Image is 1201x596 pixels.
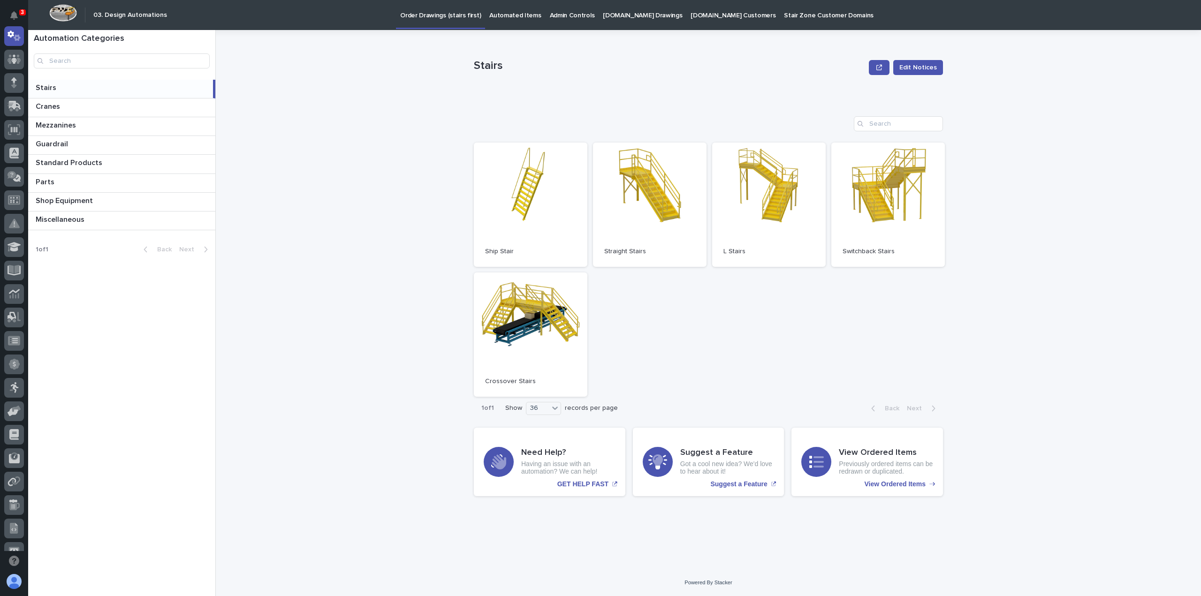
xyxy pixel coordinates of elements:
p: Cranes [36,100,62,111]
button: Start new chat [160,107,171,118]
h3: View Ordered Items [839,448,933,458]
div: 36 [526,403,549,413]
p: Crossover Stairs [485,377,576,385]
p: How can we help? [9,52,171,67]
span: Help Docs [19,151,51,160]
p: Switchback Stairs [843,248,934,256]
p: Previously ordered items can be redrawn or duplicated. [839,460,933,476]
span: Edit Notices [899,63,937,72]
span: Back [879,405,899,412]
p: Parts [36,176,56,187]
p: Stairs [474,59,865,73]
button: Next [903,404,943,413]
span: Pylon [93,174,114,181]
a: Powered By Stacker [684,580,732,585]
a: Switchback Stairs [831,143,945,267]
p: Standard Products [36,157,104,167]
p: View Ordered Items [865,480,926,488]
a: PartsParts [28,174,215,193]
p: Guardrail [36,138,70,149]
a: Standard ProductsStandard Products [28,155,215,174]
img: 1736555164131-43832dd5-751b-4058-ba23-39d91318e5a0 [9,104,26,121]
div: Notifications3 [12,11,24,26]
p: Stairs [36,82,58,92]
a: Straight Stairs [593,143,707,267]
input: Search [854,116,943,131]
button: users-avatar [4,572,24,591]
span: Back [152,246,172,253]
input: Search [34,53,210,68]
p: records per page [565,404,618,412]
img: Stacker [9,9,28,28]
h2: 03. Design Automations [93,11,167,19]
p: Suggest a Feature [710,480,767,488]
h3: Need Help? [521,448,616,458]
a: StairsStairs [28,80,215,98]
a: MezzaninesMezzanines [28,117,215,136]
a: L Stairs [712,143,826,267]
p: Mezzanines [36,119,78,130]
p: 1 of 1 [474,397,502,420]
a: Shop EquipmentShop Equipment [28,193,215,211]
p: 1 of 1 [28,238,56,261]
button: Back [864,404,903,413]
p: Miscellaneous [36,213,86,224]
a: Crossover Stairs [474,272,587,397]
a: Ship Stair [474,143,587,267]
a: GET HELP FAST [474,428,625,496]
span: Onboarding Call [68,151,120,160]
p: Ship Stair [485,248,576,256]
p: 3 [21,9,24,15]
span: Next [907,405,927,412]
div: 🔗 [59,151,66,159]
div: Start new chat [32,104,154,113]
p: Straight Stairs [604,248,695,256]
p: Got a cool new idea? We'd love to hear about it! [680,460,775,476]
a: Suggest a Feature [633,428,784,496]
p: Shop Equipment [36,195,95,205]
p: Having an issue with an automation? We can help! [521,460,616,476]
button: Edit Notices [893,60,943,75]
a: 📖Help Docs [6,147,55,164]
button: Back [136,245,175,254]
h1: Automation Categories [34,34,210,44]
button: Open support chat [4,551,24,571]
p: Welcome 👋 [9,37,171,52]
span: Next [179,246,200,253]
p: L Stairs [723,248,814,256]
a: 🔗Onboarding Call [55,147,123,164]
h3: Suggest a Feature [680,448,775,458]
a: View Ordered Items [791,428,943,496]
p: GET HELP FAST [557,480,608,488]
img: Workspace Logo [49,4,77,22]
div: 📖 [9,151,17,159]
a: MiscellaneousMiscellaneous [28,211,215,230]
button: Next [175,245,215,254]
a: Powered byPylon [66,173,114,181]
div: We're offline, we will be back soon! [32,113,131,121]
a: GuardrailGuardrail [28,136,215,155]
p: Show [505,404,522,412]
a: CranesCranes [28,98,215,117]
button: Notifications [4,6,24,25]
